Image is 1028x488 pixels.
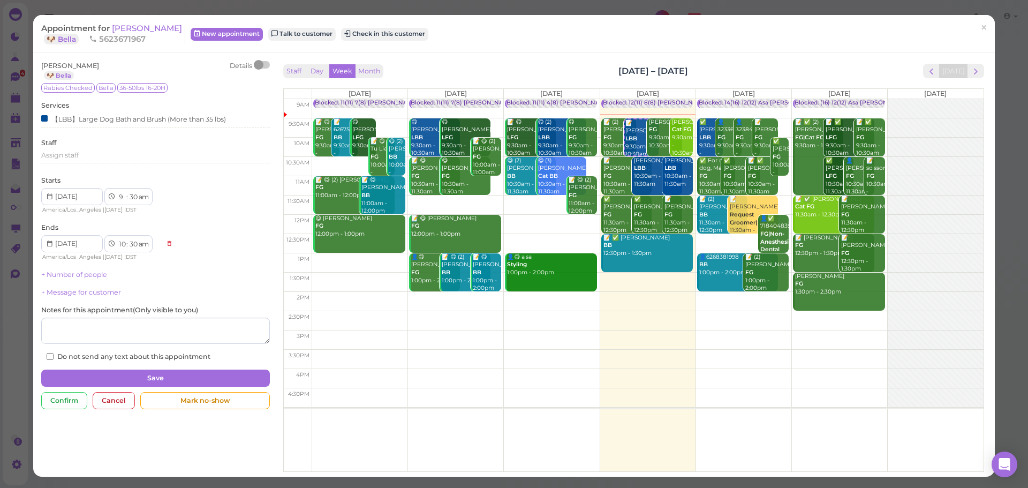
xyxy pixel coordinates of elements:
[507,99,654,107] div: Blocked: 11(11) 4(8) [PERSON_NAME] • Appointment
[664,164,676,171] b: LBB
[411,134,423,141] b: LBB
[603,118,637,157] div: 📝 (2) [PERSON_NAME] 9:30am - 10:30am
[315,215,405,238] div: 😋 [PERSON_NAME] 12:00pm - 1:00pm
[538,172,558,179] b: Cat BB
[736,134,744,141] b: FG
[825,157,853,196] div: ✅ [PERSON_NAME] 10:30am - 11:30am
[442,172,450,179] b: FG
[191,28,263,41] a: New appointment
[795,242,803,249] b: FG
[352,134,364,141] b: LFG
[795,280,803,287] b: FG
[723,157,760,196] div: ✅ [PERSON_NAME] 10:30am - 11:30am
[41,176,61,185] label: Starts
[568,118,597,157] div: 😋 [PERSON_NAME] 9:30am - 10:30am
[473,153,481,160] b: FG
[355,64,383,79] button: Month
[603,242,612,249] b: BB
[795,99,1006,107] div: Blocked: (16) 12(12) Asa [PERSON_NAME] [PERSON_NAME] • Appointment
[625,119,658,159] div: 📝 [PERSON_NAME] 9:30am - 10:30am
[507,253,597,277] div: 👤😋 a sa 1:00pm - 2:00pm
[126,206,137,213] span: DST
[297,294,309,301] span: 2pm
[288,391,309,397] span: 4:30pm
[828,89,851,97] span: [DATE]
[841,250,849,257] b: FG
[699,157,736,196] div: ✅ For my dog, Mango 10:30am - 11:30am
[924,89,947,97] span: [DATE]
[289,313,309,320] span: 2:30pm
[411,222,419,229] b: FG
[44,71,74,80] a: 🐶 Bella
[283,64,305,79] button: Staff
[699,253,778,277] div: 👤6268381998 1:00pm - 2:00pm
[747,157,778,196] div: 📝 ✅ [PERSON_NAME] 10:30am - 11:30am
[411,253,460,285] div: 👤😋 [PERSON_NAME] 1:00pm - 2:00pm
[730,211,765,226] b: Request Groomer|FG
[633,157,683,189] div: [PERSON_NAME] 10:30am - 11:30am
[296,178,309,185] span: 11am
[389,153,397,160] b: BB
[795,196,874,219] div: 📝 ✅ [PERSON_NAME] 11:30am - 12:30pm
[441,118,490,157] div: 😋 [PERSON_NAME] 9:30am - 10:30am
[795,134,824,141] b: FG|Cat FG
[47,352,210,362] label: Do not send any text about this appointment
[96,83,116,93] span: Bella
[388,138,405,185] div: 😋 (2) [PERSON_NAME] 10:00am - 11:00am
[289,121,309,127] span: 9:30am
[841,196,885,235] div: 📝 [PERSON_NAME] 11:30am - 12:30pm
[648,118,682,150] div: [PERSON_NAME] 9:30am - 10:30am
[341,28,428,41] button: Check in this customer
[507,118,556,157] div: 📝 😋 [PERSON_NAME] 9:30am - 10:30am
[42,253,101,260] span: America/Los_Angeles
[89,34,146,44] span: 5623671967
[735,118,760,166] div: 👤3238477690 9:30am - 10:30am
[288,198,309,205] span: 11:30am
[745,269,753,276] b: FG
[472,253,501,292] div: 📝 😋 [PERSON_NAME] 1:00pm - 2:00pm
[41,288,121,296] a: + Message for customer
[649,126,657,133] b: FG
[117,83,168,93] span: 36-50lbs 16-20H
[795,273,885,296] div: [PERSON_NAME] 1:30pm - 2:30pm
[473,269,481,276] b: BB
[411,118,460,157] div: 😋 [PERSON_NAME] 9:30am - 10:30am
[568,176,597,215] div: 📝 😋 (2) [PERSON_NAME] 11:00am - 12:00pm
[664,196,693,235] div: 📝 [PERSON_NAME] 11:30am - 12:30pm
[625,135,637,142] b: LBB
[856,118,885,157] div: 📝 ✅ [PERSON_NAME] 9:30am - 10:30am
[315,99,462,107] div: Blocked: 11(11) 7(8) [PERSON_NAME] • Appointment
[634,164,646,171] b: LBB
[729,196,778,243] div: 📝 [PERSON_NAME] 11:30am - 12:30pm
[315,118,339,166] div: 📝 😋 [PERSON_NAME] 9:30am - 10:30am
[294,140,309,147] span: 10am
[826,172,837,179] b: LFG
[773,153,781,160] b: FG
[745,253,789,292] div: 📝 (2) [PERSON_NAME] 1:00pm - 2:00pm
[603,172,611,179] b: FG
[538,157,587,196] div: 😋 (3) [PERSON_NAME] 10:30am - 11:30am
[290,275,309,282] span: 1:30pm
[672,126,691,133] b: Cat FG
[294,217,309,224] span: 12pm
[540,89,563,97] span: [DATE]
[845,157,874,196] div: 👤[PERSON_NAME] 10:30am - 11:30am
[268,28,336,41] a: Talk to customer
[297,101,309,108] span: 9am
[618,65,688,77] h2: [DATE] – [DATE]
[538,134,550,141] b: LBB
[754,134,762,141] b: FG
[230,61,252,80] div: Details
[866,157,885,204] div: 📝 scissor 10:30am - 11:30am
[856,134,864,141] b: FG
[569,134,577,141] b: FG
[472,138,501,177] div: 📝 😋 (2) [PERSON_NAME] 10:00am - 11:00am
[442,134,453,141] b: LFG
[442,269,450,276] b: BB
[664,211,672,218] b: FG
[699,172,707,179] b: FG
[717,118,742,166] div: 👤3233656926 9:30am - 10:30am
[772,138,789,185] div: ✅ [PERSON_NAME] 10:00am - 11:00am
[41,223,58,232] label: Ends
[795,118,844,150] div: 📝 ✅ (2) [PERSON_NAME] 9:30am - 11:30am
